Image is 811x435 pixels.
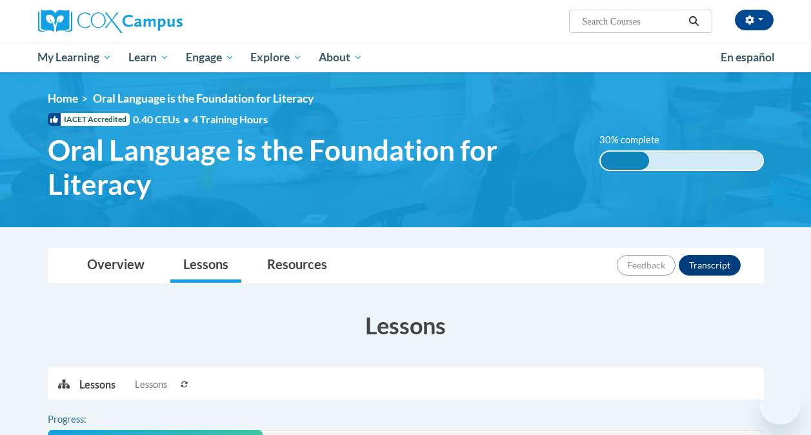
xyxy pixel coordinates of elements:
[120,43,177,72] a: Learn
[250,50,302,65] span: Explore
[48,412,122,427] label: Progress:
[759,383,801,425] iframe: Button to launch messaging window
[133,112,192,126] span: 0.40 CEUs
[48,92,78,105] a: Home
[581,14,684,29] input: Search Courses
[38,10,183,33] img: Cox Campus
[74,248,157,283] a: Overview
[599,133,674,147] label: 30% complete
[135,378,167,392] span: Lessons
[186,50,234,65] span: Engage
[310,43,371,72] a: About
[679,255,741,276] button: Transcript
[93,92,314,105] span: Oral Language is the Foundation for Literacy
[48,133,580,201] span: Oral Language is the Foundation for Literacy
[170,248,241,283] a: Lessons
[48,309,764,341] h3: Lessons
[37,50,112,65] span: My Learning
[319,50,363,65] span: About
[684,14,703,29] button: Search
[735,10,774,30] button: Account Settings
[30,43,121,72] a: My Learning
[192,113,268,125] span: 4 Training Hours
[183,113,189,125] span: •
[79,378,115,392] p: Lessons
[177,43,243,72] a: Engage
[242,43,310,72] a: Explore
[712,44,783,71] a: En español
[128,50,169,65] span: Learn
[254,248,340,283] a: Resources
[48,113,130,126] span: IACET Accredited
[38,10,270,33] a: Cox Campus
[721,50,775,64] span: En español
[617,255,676,276] button: Feedback
[28,43,783,72] div: Main menu
[601,152,649,170] div: 30% complete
